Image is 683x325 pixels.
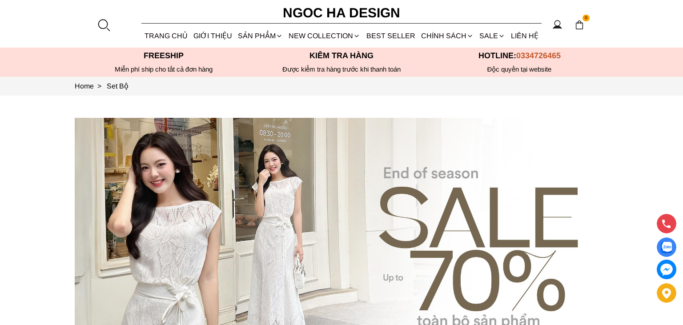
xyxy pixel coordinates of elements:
[661,242,672,253] img: Display image
[190,24,235,48] a: GIỚI THIỆU
[508,24,542,48] a: LIÊN HỆ
[583,15,590,22] span: 0
[275,2,408,24] a: Ngoc Ha Design
[516,51,561,60] span: 0334726465
[418,24,476,48] div: Chính sách
[657,237,676,257] a: Display image
[107,82,129,90] a: Link to Set Bộ
[430,51,608,60] p: Hotline:
[75,82,107,90] a: Link to Home
[75,51,253,60] p: Freeship
[286,24,363,48] a: NEW COLLECTION
[575,20,584,30] img: img-CART-ICON-ksit0nf1
[430,65,608,73] h6: Độc quyền tại website
[309,51,374,60] font: Kiểm tra hàng
[477,24,508,48] a: SALE
[363,24,418,48] a: BEST SELLER
[657,260,676,279] a: messenger
[141,24,190,48] a: TRANG CHỦ
[75,65,253,73] div: Miễn phí ship cho tất cả đơn hàng
[253,65,430,73] p: Được kiểm tra hàng trước khi thanh toán
[94,82,105,90] span: >
[235,24,286,48] div: SẢN PHẨM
